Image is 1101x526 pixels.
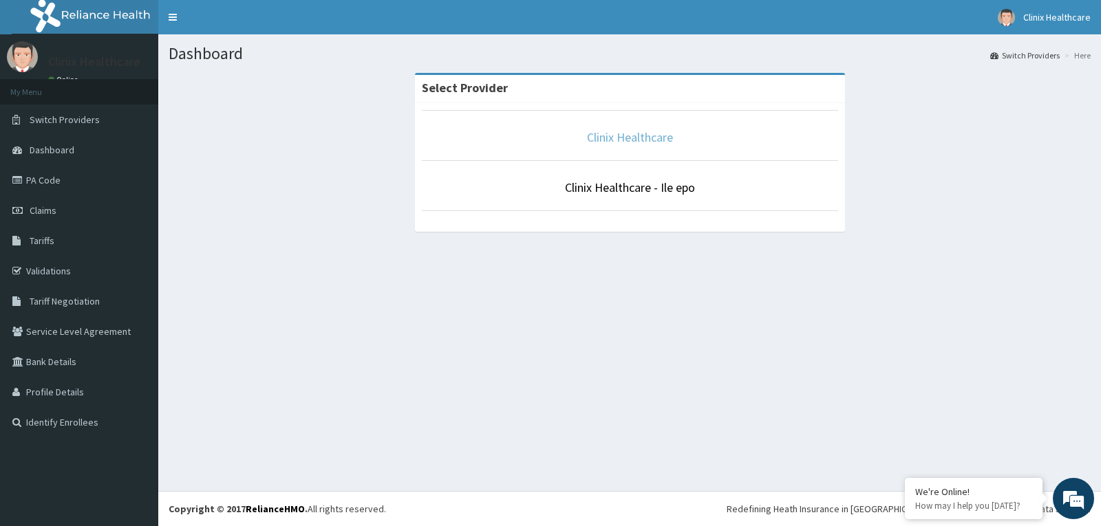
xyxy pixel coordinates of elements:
[48,56,140,68] p: Clinix Healthcare
[1023,11,1091,23] span: Clinix Healthcare
[30,234,54,247] span: Tariffs
[30,204,56,217] span: Claims
[30,113,100,126] span: Switch Providers
[915,485,1032,498] div: We're Online!
[998,9,1015,26] img: User Image
[158,491,1101,526] footer: All rights reserved.
[1061,50,1091,61] li: Here
[990,50,1060,61] a: Switch Providers
[169,503,308,515] strong: Copyright © 2017 .
[30,295,100,307] span: Tariff Negotiation
[48,75,81,85] a: Online
[915,500,1032,512] p: How may I help you today?
[169,45,1091,63] h1: Dashboard
[7,41,38,72] img: User Image
[246,503,305,515] a: RelianceHMO
[30,144,74,156] span: Dashboard
[565,179,695,195] a: Clinix Healthcare - Ile epo
[587,129,673,145] a: Clinix Healthcare
[727,502,1091,516] div: Redefining Heath Insurance in [GEOGRAPHIC_DATA] using Telemedicine and Data Science!
[422,80,508,96] strong: Select Provider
